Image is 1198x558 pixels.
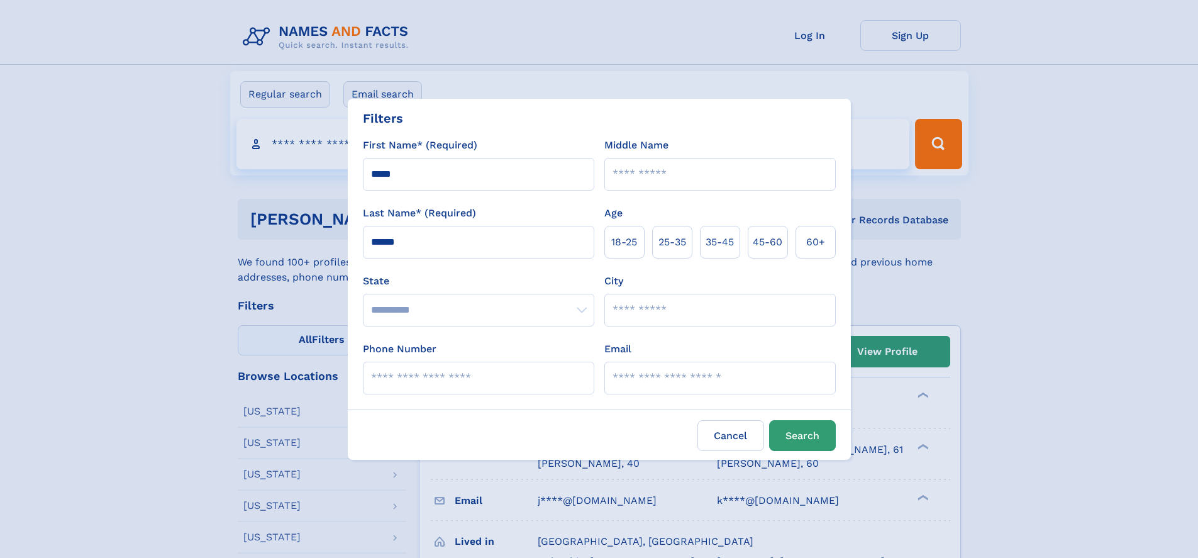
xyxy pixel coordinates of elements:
[363,342,436,357] label: Phone Number
[604,342,631,357] label: Email
[753,235,782,250] span: 45‑60
[604,138,668,153] label: Middle Name
[604,274,623,289] label: City
[604,206,623,221] label: Age
[363,109,403,128] div: Filters
[806,235,825,250] span: 60+
[363,206,476,221] label: Last Name* (Required)
[658,235,686,250] span: 25‑35
[363,274,594,289] label: State
[706,235,734,250] span: 35‑45
[769,420,836,451] button: Search
[697,420,764,451] label: Cancel
[363,138,477,153] label: First Name* (Required)
[611,235,637,250] span: 18‑25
